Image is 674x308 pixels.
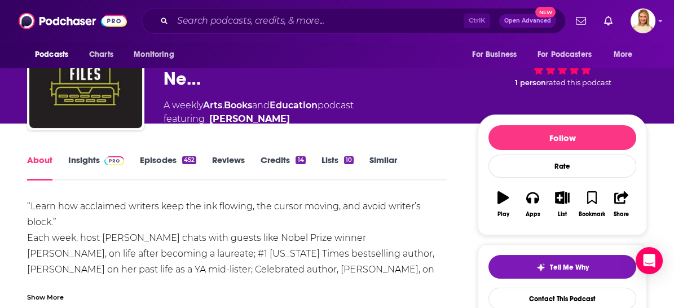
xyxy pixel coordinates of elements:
span: Charts [89,47,113,63]
button: open menu [126,44,188,65]
div: Bookmark [579,211,605,218]
span: 1 person [515,78,546,87]
div: 14 [296,156,305,164]
span: Logged in as leannebush [631,8,655,33]
button: List [548,184,577,225]
button: tell me why sparkleTell Me Why [488,255,636,279]
a: Show notifications dropdown [571,11,591,30]
img: Podchaser - Follow, Share and Rate Podcasts [19,10,127,32]
div: List [558,211,567,218]
span: For Podcasters [538,47,592,63]
a: Books [224,100,252,111]
span: Open Advanced [504,18,551,24]
button: open menu [606,44,647,65]
button: Apps [518,184,547,225]
div: Play [497,211,509,218]
a: Arts [203,100,222,111]
a: Kelton Reid [209,112,290,126]
a: Reviews [212,155,245,181]
a: Credits14 [261,155,305,181]
a: Education [270,100,318,111]
span: For Business [472,47,517,63]
div: 10 [344,156,354,164]
span: More [614,47,633,63]
span: Podcasts [35,47,68,63]
a: Show notifications dropdown [600,11,617,30]
a: Episodes452 [140,155,196,181]
button: Follow [488,125,636,150]
button: Show profile menu [631,8,655,33]
span: Tell Me Why [550,263,589,272]
div: 452 [182,156,196,164]
button: open menu [530,44,608,65]
div: Search podcasts, credits, & more... [142,8,566,34]
img: Podchaser Pro [104,156,124,165]
button: open menu [464,44,531,65]
a: About [27,155,52,181]
a: InsightsPodchaser Pro [68,155,124,181]
input: Search podcasts, credits, & more... [173,12,464,30]
img: User Profile [631,8,655,33]
img: tell me why sparkle [536,263,545,272]
div: Apps [526,211,540,218]
div: Share [614,211,629,218]
img: The Writer Files: Writing, Productivity, Creativity, and Neuroscience [29,15,142,128]
span: featuring [164,112,354,126]
span: rated this podcast [546,78,611,87]
span: and [252,100,270,111]
button: Share [607,184,636,225]
span: New [535,7,556,17]
a: Lists10 [321,155,354,181]
button: Open AdvancedNew [499,14,556,28]
span: Ctrl K [464,14,490,28]
a: Charts [82,44,120,65]
div: A weekly podcast [164,99,354,126]
button: Bookmark [577,184,606,225]
span: , [222,100,224,111]
span: Monitoring [134,47,174,63]
div: Open Intercom Messenger [636,247,663,274]
a: Similar [369,155,397,181]
button: Play [488,184,518,225]
button: open menu [27,44,83,65]
div: Rate [488,155,636,178]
